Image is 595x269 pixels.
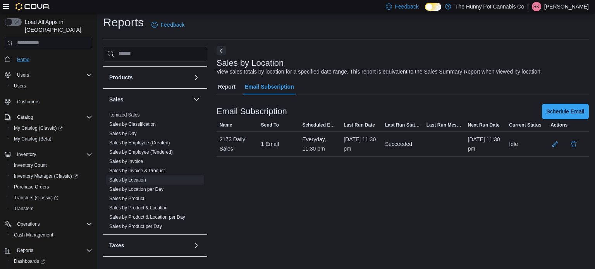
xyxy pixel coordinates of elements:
button: Cash Management [8,230,95,240]
p: | [527,2,529,11]
button: Sales [192,95,201,104]
span: 2173 Daily Sales [220,135,255,153]
a: Purchase Orders [11,182,52,192]
span: Last Run Status [385,122,420,128]
span: Sales by Invoice [109,158,143,164]
a: Cash Management [11,230,56,240]
span: Next Run Date [468,122,500,128]
a: Sales by Location per Day [109,187,163,192]
button: Next [217,46,226,55]
button: Users [8,81,95,91]
a: My Catalog (Beta) [11,134,55,144]
h3: Sales [109,96,124,103]
a: Sales by Invoice [109,159,143,164]
button: Catalog [2,112,95,123]
span: Succeeded [385,139,412,149]
span: Name [220,122,232,128]
span: Purchase Orders [11,182,92,192]
span: My Catalog (Beta) [11,134,92,144]
span: Send To [261,122,279,128]
button: My Catalog (Beta) [8,134,95,144]
a: Sales by Employee (Created) [109,140,170,146]
span: Sales by Day [109,130,137,137]
a: Sales by Product [109,196,144,201]
span: Users [11,81,92,91]
a: Sales by Invoice & Product [109,168,165,173]
button: Sales [109,96,190,103]
span: Load All Apps in [GEOGRAPHIC_DATA] [22,18,92,34]
span: Reports [17,247,33,254]
span: My Catalog (Beta) [14,136,52,142]
span: Sales by Product [109,195,144,202]
a: Sales by Classification [109,122,156,127]
span: Transfers (Classic) [11,193,92,202]
a: Dashboards [11,257,48,266]
span: Inventory Count [11,161,92,170]
div: 1 Email [258,136,299,152]
span: Actions [550,122,567,128]
span: Itemized Sales [109,112,140,118]
span: Last Run Date [344,122,375,128]
button: Inventory Count [8,160,95,171]
span: Feedback [161,21,184,29]
span: Catalog [17,114,33,120]
a: Inventory Count [11,161,50,170]
span: Home [14,55,92,64]
h3: Products [109,74,133,81]
span: Catalog [14,113,92,122]
button: Products [192,73,201,82]
span: Users [14,70,92,80]
span: Dashboards [11,257,92,266]
a: Feedback [148,17,187,33]
span: Customers [14,97,92,106]
a: Dashboards [8,256,95,267]
img: Cova [15,3,50,10]
p: The Hunny Pot Cannabis Co [455,2,524,11]
a: Sales by Product per Day [109,224,162,229]
span: My Catalog (Classic) [11,123,92,133]
button: Purchase Orders [8,182,95,192]
span: Schedule Email [547,108,584,115]
a: Sales by Location [109,177,146,183]
span: Email Subscription [245,79,294,94]
span: Sales by Invoice & Product [109,168,165,174]
span: Inventory Manager (Classic) [11,171,92,181]
span: Sales by Product per Day [109,223,162,230]
a: Sales by Day [109,131,137,136]
input: Dark Mode [425,3,441,11]
a: Customers [14,97,43,106]
button: Catalog [14,113,36,122]
span: Report [218,79,236,94]
p: [PERSON_NAME] [544,2,589,11]
span: Dashboards [14,258,45,264]
span: Transfers [14,206,33,212]
button: Schedule Email [542,104,589,119]
span: Operations [17,221,40,227]
div: Sarah Kailan [532,2,541,11]
span: Sales by Product & Location per Day [109,214,185,220]
span: Cash Management [14,232,53,238]
a: Transfers (Classic) [11,193,62,202]
button: Customers [2,96,95,107]
span: Operations [14,219,92,229]
span: Transfers (Classic) [14,195,58,201]
a: Transfers (Classic) [8,192,95,203]
a: Home [14,55,33,64]
span: Last Run Message [426,122,462,128]
a: Sales by Product & Location per Day [109,214,185,220]
span: Feedback [395,3,419,10]
h3: Email Subscription [217,107,287,116]
button: Taxes [192,241,201,250]
button: Transfers [8,203,95,214]
span: SK [533,2,540,11]
span: Home [17,57,29,63]
span: Sales by Location per Day [109,186,163,192]
a: Sales by Employee (Tendered) [109,149,173,155]
div: Idle [506,136,547,152]
a: Sales by Product & Location [109,205,168,211]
